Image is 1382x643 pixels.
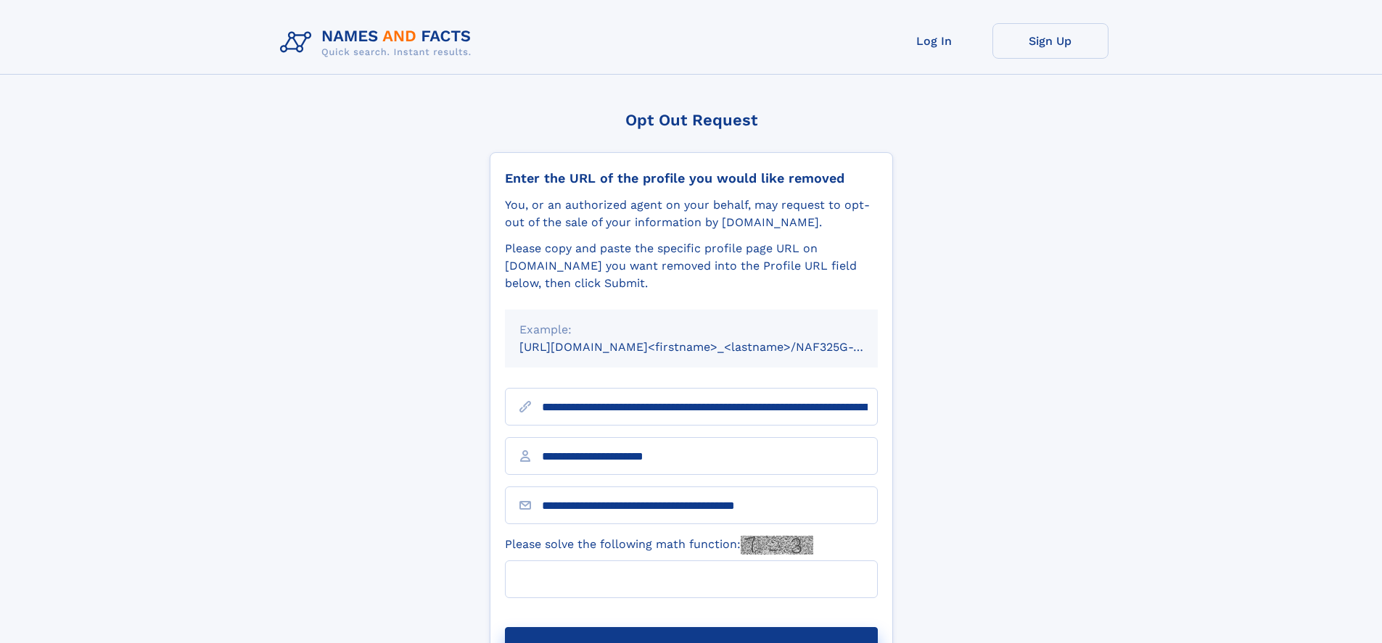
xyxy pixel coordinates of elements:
div: Enter the URL of the profile you would like removed [505,170,878,186]
div: Example: [519,321,863,339]
a: Log In [876,23,992,59]
label: Please solve the following math function: [505,536,813,555]
img: Logo Names and Facts [274,23,483,62]
div: Please copy and paste the specific profile page URL on [DOMAIN_NAME] you want removed into the Pr... [505,240,878,292]
div: Opt Out Request [490,111,893,129]
div: You, or an authorized agent on your behalf, may request to opt-out of the sale of your informatio... [505,196,878,231]
a: Sign Up [992,23,1109,59]
small: [URL][DOMAIN_NAME]<firstname>_<lastname>/NAF325G-xxxxxxxx [519,340,905,354]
